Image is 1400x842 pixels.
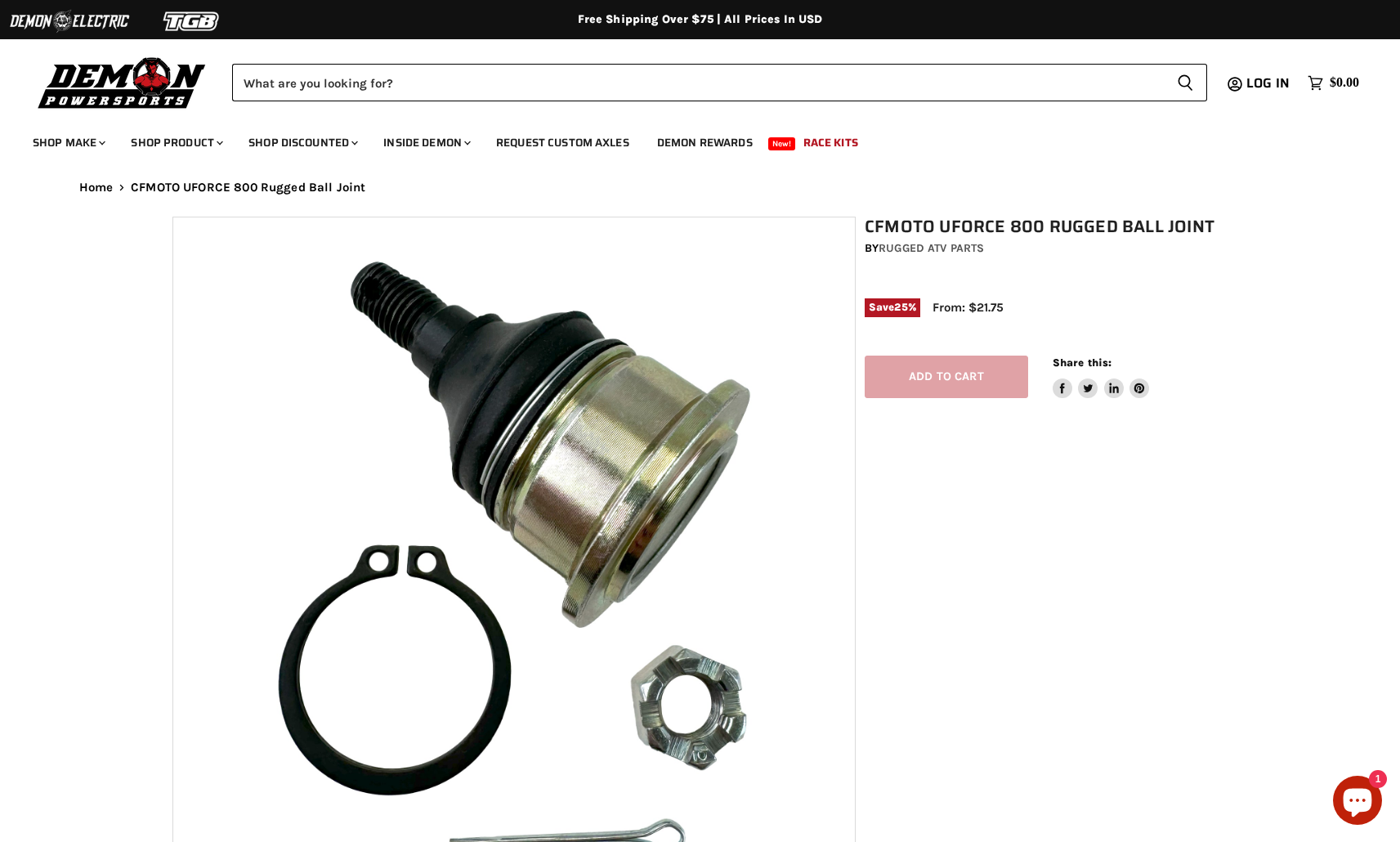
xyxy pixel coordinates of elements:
[1328,776,1387,829] inbox-online-store-chat: Shopify online store chat
[879,241,984,255] a: Rugged ATV Parts
[8,6,131,37] img: Demon Electric Logo 2
[236,126,368,159] a: Shop Discounted
[119,126,233,159] a: Shop Product
[20,119,1355,159] ul: Main menu
[1246,73,1290,93] span: Log in
[1053,356,1150,399] aside: Share this:
[768,137,796,150] span: New!
[47,181,1354,195] nav: Breadcrumbs
[791,126,870,159] a: Race Kits
[865,240,1237,258] div: by
[131,6,253,37] img: TGB Logo 2
[131,181,365,195] span: CFMOTO UFORCE 800 Rugged Ball Joint
[484,126,642,159] a: Request Custom Axles
[1239,76,1299,91] a: Log in
[33,53,212,111] img: Demon Powersports
[232,64,1207,101] form: Product
[1299,71,1367,95] a: $0.00
[47,12,1354,27] div: Free Shipping Over $75 | All Prices In USD
[645,126,765,159] a: Demon Rewards
[79,181,114,195] a: Home
[933,300,1004,315] span: From: $21.75
[865,298,920,316] span: Save %
[1053,356,1112,369] span: Share this:
[232,64,1164,101] input: Search
[1330,75,1359,91] span: $0.00
[865,217,1237,237] h1: CFMOTO UFORCE 800 Rugged Ball Joint
[20,126,115,159] a: Shop Make
[1164,64,1207,101] button: Search
[894,301,907,313] span: 25
[371,126,481,159] a: Inside Demon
